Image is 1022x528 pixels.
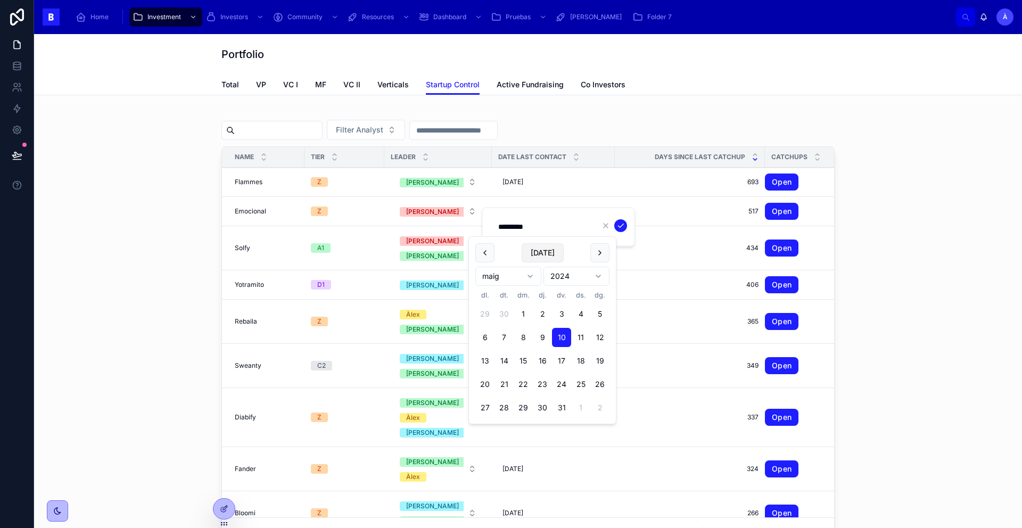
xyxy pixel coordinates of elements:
[590,304,609,324] button: diumenge, 5 de maig 2024
[202,7,269,27] a: Investors
[72,7,116,27] a: Home
[406,369,459,378] div: [PERSON_NAME]
[621,317,759,326] span: 365
[235,280,264,289] span: Yotramito
[514,304,533,324] button: dimecres, 1 de maig 2024
[406,325,459,334] div: [PERSON_NAME]
[235,465,298,473] a: Fander
[317,361,326,370] div: C2
[406,457,459,467] div: [PERSON_NAME]
[391,304,485,339] a: Select Button
[391,230,485,266] a: Select Button
[315,79,326,90] span: MF
[406,413,420,423] div: Àlex
[235,244,250,252] span: Solfy
[317,412,322,422] div: Z
[771,153,807,161] span: CatchUps
[391,349,485,383] button: Select Button
[391,275,485,295] a: Select Button
[494,304,514,324] button: dimarts, 30 de abril 2024
[400,456,465,467] button: Unselect PEDRO
[497,79,564,90] span: Active Fundraising
[765,276,855,293] a: Open
[391,202,485,221] button: Select Button
[426,79,480,90] span: Startup Control
[336,125,383,135] span: Filter Analyst
[317,317,322,326] div: Z
[621,280,759,289] a: 406
[391,172,485,192] button: Select Button
[426,75,480,95] a: Startup Control
[406,428,459,438] div: [PERSON_NAME]
[235,413,256,422] span: Diabify
[317,280,325,290] div: D1
[581,75,625,96] a: Co Investors
[502,178,523,186] span: [DATE]
[377,79,409,90] span: Verticals
[235,244,298,252] a: Solfy
[68,5,956,29] div: scrollable content
[502,465,523,473] span: [DATE]
[221,47,264,62] h1: Portfolio
[765,357,855,374] a: Open
[621,178,759,186] a: 693
[400,324,465,334] button: Unselect PEDRO
[311,280,378,290] a: D1
[494,398,514,417] button: dimarts, 28 de maig 2024
[400,206,465,217] button: Unselect JORDI
[621,465,759,473] a: 324
[400,500,465,511] button: Unselect ADRIAN
[514,328,533,347] button: dimecres, 8 de maig 2024
[283,75,298,96] a: VC I
[765,357,798,374] a: Open
[327,120,405,140] button: Select Button
[621,207,759,216] a: 517
[406,472,420,482] div: Àlex
[315,75,326,96] a: MF
[235,153,254,161] span: Name
[497,75,564,96] a: Active Fundraising
[475,351,494,370] button: dilluns, 13 de maig 2024
[311,412,378,422] a: Z
[765,174,855,191] a: Open
[235,178,262,186] span: Flammes
[765,460,798,477] a: Open
[406,236,459,246] div: [PERSON_NAME]
[647,13,672,21] span: Folder 7
[475,375,494,394] button: dilluns, 20 de maig 2024
[406,501,459,511] div: [PERSON_NAME]
[570,13,622,21] span: [PERSON_NAME]
[590,290,609,300] th: diumenge
[765,313,798,330] a: Open
[498,203,608,220] a: [DATE]
[765,174,798,191] a: Open
[406,516,459,526] div: [PERSON_NAME]
[498,505,608,522] a: [DATE]
[765,203,798,220] a: Open
[621,413,759,422] a: 337
[391,452,485,486] button: Select Button
[406,178,459,187] div: [PERSON_NAME]
[514,375,533,394] button: dimecres, 22 de maig 2024
[235,207,266,216] span: Emocional
[391,348,485,383] a: Select Button
[400,309,426,319] button: Unselect ALEX
[506,13,531,21] span: Pruebas
[571,328,590,347] button: dissabte, 11 de maig 2024
[235,413,298,422] a: Diabify
[571,304,590,324] button: dissabte, 4 de maig 2024
[317,508,322,518] div: Z
[552,290,571,300] th: divendres
[1003,13,1008,21] span: À
[391,201,485,221] a: Select Button
[765,240,855,257] a: Open
[533,398,552,417] button: dijous, 30 de maig 2024
[235,207,298,216] a: Emocional
[362,13,394,21] span: Resources
[621,361,759,370] span: 349
[377,75,409,96] a: Verticals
